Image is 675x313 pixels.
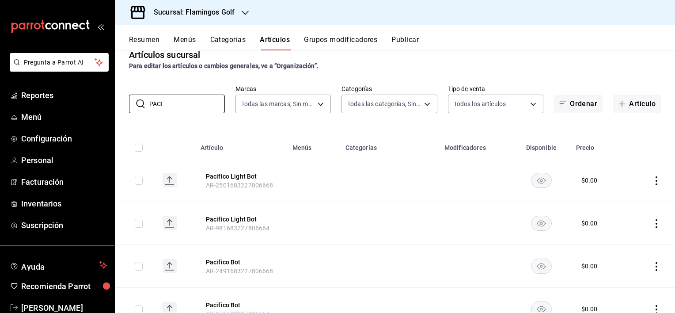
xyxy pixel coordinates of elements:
[21,89,107,101] span: Reportes
[10,53,109,72] button: Pregunta a Parrot AI
[21,133,107,145] span: Configuración
[21,260,96,271] span: Ayuda
[439,131,512,159] th: Modificadores
[21,198,107,210] span: Inventarios
[21,219,107,231] span: Suscripción
[347,99,421,108] span: Todas las categorías, Sin categoría
[571,131,628,159] th: Precio
[512,131,571,159] th: Disponible
[241,99,315,108] span: Todas las marcas, Sin marca
[129,35,675,50] div: navigation tabs
[195,131,287,159] th: Artículo
[174,35,196,50] button: Menús
[21,111,107,123] span: Menú
[531,259,552,274] button: availability-product
[129,48,200,61] div: Artículos sucursal
[581,176,598,185] div: $ 0.00
[554,95,603,113] button: Ordenar
[147,7,235,18] h3: Sucursal: Flamingos Golf
[454,99,506,108] span: Todos los artículos
[206,172,277,181] button: edit-product-location
[531,216,552,231] button: availability-product
[210,35,246,50] button: Categorías
[21,176,107,188] span: Facturación
[21,280,107,292] span: Recomienda Parrot
[206,182,273,189] span: AR-2501683227806668
[340,131,439,159] th: Categorías
[531,173,552,188] button: availability-product
[304,35,377,50] button: Grupos modificadores
[391,35,419,50] button: Publicar
[652,262,661,271] button: actions
[613,95,661,113] button: Artículo
[341,86,437,92] label: Categorías
[260,35,290,50] button: Artículos
[6,64,109,73] a: Pregunta a Parrot AI
[129,35,159,50] button: Resumen
[129,62,319,69] strong: Para editar los artículos o cambios generales, ve a “Organización”.
[235,86,331,92] label: Marcas
[206,225,270,232] span: AR-981683227806664
[652,219,661,228] button: actions
[206,301,277,309] button: edit-product-location
[97,23,104,30] button: open_drawer_menu
[206,258,277,267] button: edit-product-location
[448,86,544,92] label: Tipo de venta
[206,215,277,224] button: edit-product-location
[581,262,598,271] div: $ 0.00
[652,176,661,185] button: actions
[21,154,107,166] span: Personal
[149,95,225,113] input: Buscar artículo
[24,58,95,67] span: Pregunta a Parrot AI
[206,267,273,275] span: AR-2491683227806668
[581,219,598,228] div: $ 0.00
[287,131,340,159] th: Menús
